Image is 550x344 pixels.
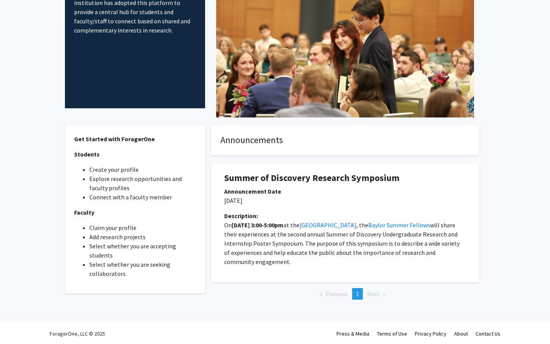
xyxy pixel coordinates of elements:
h4: Announcements [220,135,470,146]
a: Press & Media [336,330,369,337]
p: On at the , the will share their experiences at the second annual Summer of Discovery Undergradua... [224,220,466,266]
li: Explore research opportunities and faculty profiles [89,174,196,192]
h1: Summer of Discovery Research Symposium [224,173,466,184]
li: Connect with a faculty member [89,192,196,202]
li: Add research projects [89,232,196,241]
li: Create your profile [89,165,196,174]
div: Announcement Date [224,187,466,196]
strong: Get Started with ForagerOne [74,135,155,143]
iframe: Chat [6,310,32,338]
a: Terms of Use [377,330,407,337]
ul: Pagination [211,288,479,300]
strong: Faculty [74,209,94,216]
strong: Students [74,150,100,158]
a: Privacy Policy [415,330,446,337]
a: [GEOGRAPHIC_DATA] [299,221,356,229]
li: Claim your profile [89,223,196,232]
p: [DATE] [224,196,466,205]
div: Description: [224,211,466,220]
a: Baylor Summer Fellows [368,221,430,229]
span: Previous [325,290,348,298]
strong: [DATE] 3:00-5:00pm [232,221,283,229]
li: Select whether you are seeking collaborators [89,260,196,278]
li: Select whether you are accepting students [89,241,196,260]
a: Contact Us [476,330,500,337]
span: 1 [356,290,359,298]
a: About [454,330,468,337]
span: Next [367,290,380,298]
